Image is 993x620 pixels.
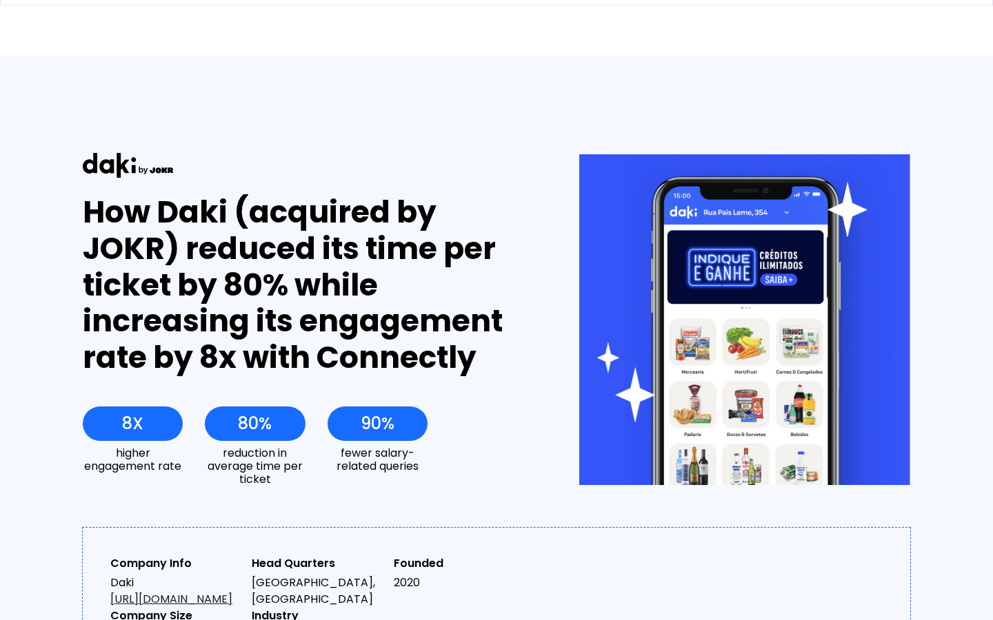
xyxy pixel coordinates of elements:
div: Company Info [110,555,241,572]
div: reduction in average time per ticket [205,446,305,486]
div: 90% [361,414,394,433]
aside: Language selected: English [14,596,83,615]
div: higher engagement rate [83,446,183,473]
div: fewer salary-related queries [328,446,428,473]
ul: Language list [28,596,83,615]
div: 8X [122,414,143,433]
div: 80% [238,414,272,433]
div: How Daki (acquired by JOKR) reduced its time per ticket by 80% while increasing its engagement ra... [83,194,529,376]
div: [GEOGRAPHIC_DATA], [GEOGRAPHIC_DATA] [252,575,382,608]
div: Daki [110,575,241,608]
div: Founded [394,555,524,572]
div: 2020 [394,575,524,591]
div: Head Quarters [252,555,382,572]
a: [URL][DOMAIN_NAME] [110,591,232,607]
